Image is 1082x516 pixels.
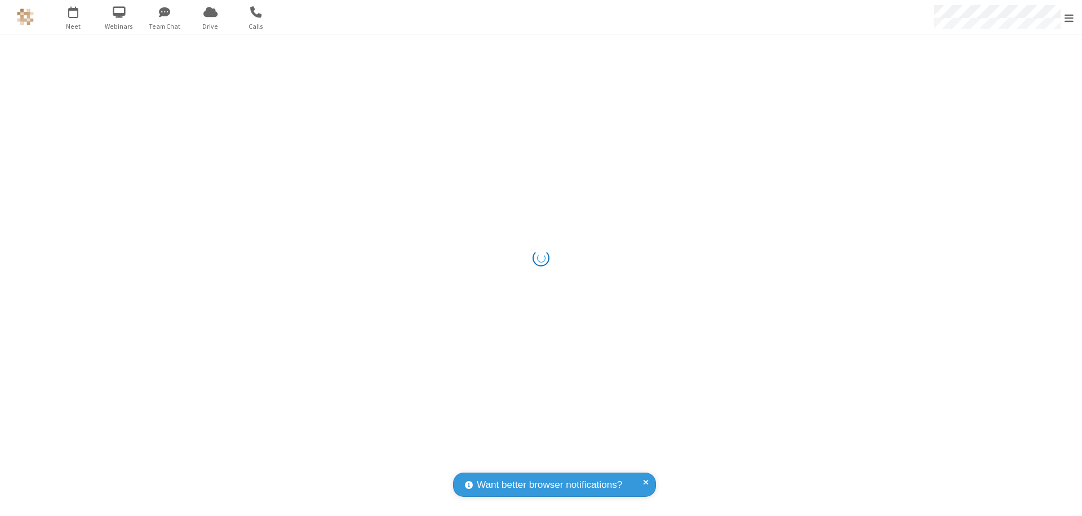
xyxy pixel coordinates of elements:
[98,21,140,32] span: Webinars
[17,8,34,25] img: QA Selenium DO NOT DELETE OR CHANGE
[52,21,95,32] span: Meet
[144,21,186,32] span: Team Chat
[235,21,277,32] span: Calls
[189,21,232,32] span: Drive
[477,478,622,492] span: Want better browser notifications?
